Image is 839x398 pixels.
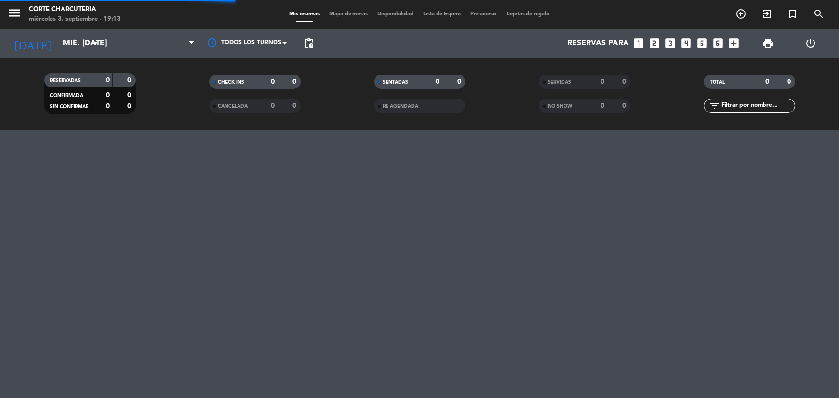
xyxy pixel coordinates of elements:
strong: 0 [292,102,298,109]
strong: 0 [106,77,110,84]
strong: 0 [292,78,298,85]
span: Disponibilidad [373,12,418,17]
strong: 0 [457,78,463,85]
strong: 0 [622,78,628,85]
span: Lista de Espera [418,12,465,17]
i: menu [7,6,22,20]
strong: 0 [127,92,133,99]
div: LOG OUT [789,29,832,58]
i: filter_list [709,100,720,112]
i: search [813,8,825,20]
button: menu [7,6,22,24]
i: [DATE] [7,33,58,54]
strong: 0 [106,103,110,110]
span: Tarjetas de regalo [501,12,554,17]
span: CHECK INS [218,80,244,85]
span: CONFIRMADA [50,93,83,98]
i: looks_4 [680,37,692,50]
span: Pre-acceso [465,12,501,17]
span: Mis reservas [285,12,325,17]
strong: 0 [601,78,604,85]
i: add_box [727,37,740,50]
span: print [762,37,774,49]
i: looks_3 [664,37,676,50]
span: SERVIDAS [548,80,571,85]
strong: 0 [622,102,628,109]
i: looks_one [632,37,645,50]
span: CANCELADA [218,104,248,109]
strong: 0 [271,78,275,85]
i: looks_5 [696,37,708,50]
i: turned_in_not [787,8,799,20]
span: RESERVADAS [50,78,81,83]
i: power_settings_new [805,37,816,49]
i: exit_to_app [761,8,773,20]
i: looks_6 [712,37,724,50]
strong: 0 [436,78,439,85]
input: Filtrar por nombre... [720,100,795,111]
i: add_circle_outline [735,8,747,20]
strong: 0 [271,102,275,109]
span: pending_actions [303,37,314,49]
i: looks_two [648,37,661,50]
span: Reservas para [567,39,629,48]
strong: 0 [127,77,133,84]
div: miércoles 3. septiembre - 19:13 [29,14,121,24]
span: SENTADAS [383,80,408,85]
strong: 0 [601,102,604,109]
span: TOTAL [710,80,725,85]
strong: 0 [127,103,133,110]
strong: 0 [765,78,769,85]
span: SIN CONFIRMAR [50,104,88,109]
div: Corte Charcuteria [29,5,121,14]
span: Mapa de mesas [325,12,373,17]
span: RE AGENDADA [383,104,418,109]
span: NO SHOW [548,104,572,109]
strong: 0 [106,92,110,99]
i: arrow_drop_down [89,37,101,49]
strong: 0 [787,78,793,85]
